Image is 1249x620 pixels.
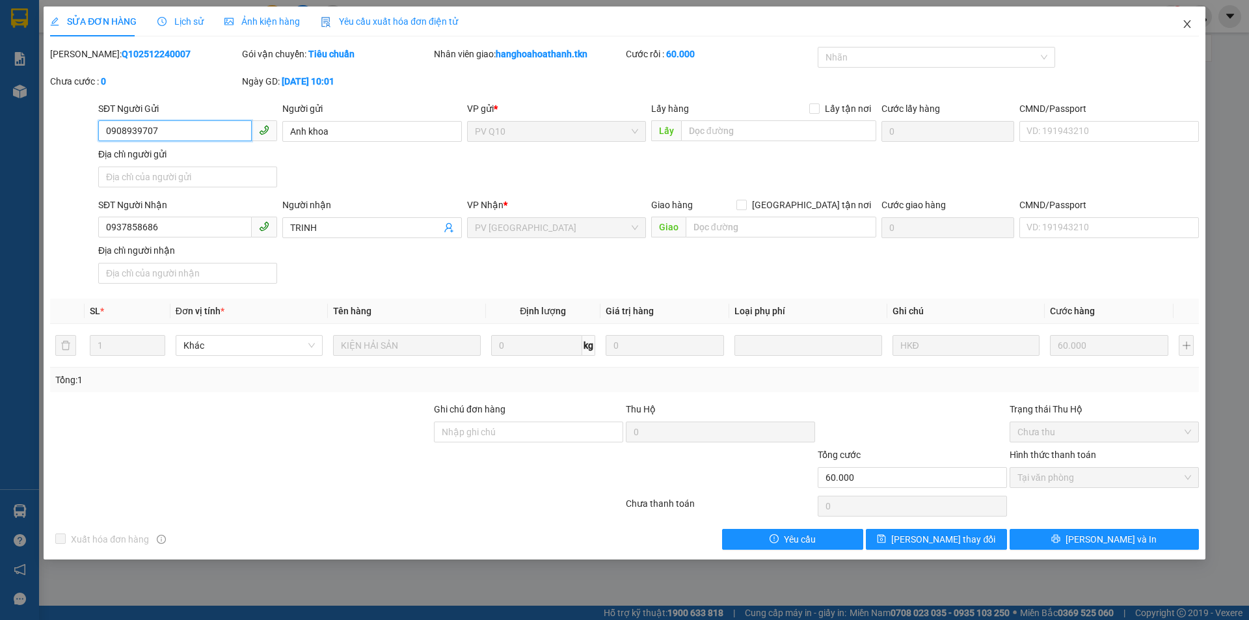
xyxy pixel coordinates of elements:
[1179,335,1193,356] button: plus
[651,120,681,141] span: Lấy
[722,529,863,550] button: exclamation-circleYêu cầu
[891,532,995,546] span: [PERSON_NAME] thay đổi
[333,335,480,356] input: VD: Bàn, Ghế
[98,147,277,161] div: Địa chỉ người gửi
[333,306,371,316] span: Tên hàng
[183,336,315,355] span: Khác
[157,535,166,544] span: info-circle
[881,103,940,114] label: Cước lấy hàng
[50,74,239,88] div: Chưa cước :
[467,101,646,116] div: VP gửi
[1050,306,1095,316] span: Cước hàng
[475,218,638,237] span: PV Hòa Thành
[321,16,458,27] span: Yêu cầu xuất hóa đơn điện tử
[651,217,686,237] span: Giao
[582,335,595,356] span: kg
[242,74,431,88] div: Ngày GD:
[606,306,654,316] span: Giá trị hàng
[606,335,724,356] input: 0
[90,306,100,316] span: SL
[98,167,277,187] input: Địa chỉ của người gửi
[1010,450,1096,460] label: Hình thức thanh toán
[626,404,656,414] span: Thu Hộ
[467,200,504,210] span: VP Nhận
[1019,198,1198,212] div: CMND/Passport
[475,122,638,141] span: PV Q10
[881,217,1014,238] input: Cước giao hàng
[98,101,277,116] div: SĐT Người Gửi
[520,306,566,316] span: Định lượng
[496,49,587,59] b: hanghoahoathanh.tkn
[1066,532,1157,546] span: [PERSON_NAME] và In
[224,16,300,27] span: Ảnh kiện hàng
[157,17,167,26] span: clock-circle
[626,47,815,61] div: Cước rồi :
[282,198,461,212] div: Người nhận
[50,47,239,61] div: [PERSON_NAME]:
[1010,529,1199,550] button: printer[PERSON_NAME] và In
[321,17,331,27] img: icon
[877,534,886,545] span: save
[176,306,224,316] span: Đơn vị tính
[651,200,693,210] span: Giao hàng
[729,299,887,324] th: Loại phụ phí
[98,198,277,212] div: SĐT Người Nhận
[55,373,482,387] div: Tổng: 1
[1017,468,1191,487] span: Tại văn phòng
[666,49,695,59] b: 60.000
[157,16,204,27] span: Lịch sử
[1017,422,1191,442] span: Chưa thu
[686,217,876,237] input: Dọc đường
[50,17,59,26] span: edit
[444,222,454,233] span: user-add
[242,47,431,61] div: Gói vận chuyển:
[651,103,689,114] span: Lấy hàng
[747,198,876,212] span: [GEOGRAPHIC_DATA] tận nơi
[818,450,861,460] span: Tổng cước
[1019,101,1198,116] div: CMND/Passport
[50,16,137,27] span: SỬA ĐƠN HÀNG
[1182,19,1192,29] span: close
[887,299,1045,324] th: Ghi chú
[259,221,269,232] span: phone
[434,404,505,414] label: Ghi chú đơn hàng
[55,335,76,356] button: delete
[1169,7,1205,43] button: Close
[66,532,154,546] span: Xuất hóa đơn hàng
[224,17,234,26] span: picture
[784,532,816,546] span: Yêu cầu
[98,243,277,258] div: Địa chỉ người nhận
[881,200,946,210] label: Cước giao hàng
[893,335,1040,356] input: Ghi Chú
[681,120,876,141] input: Dọc đường
[308,49,355,59] b: Tiêu chuẩn
[1050,335,1168,356] input: 0
[434,47,623,61] div: Nhân viên giao:
[282,101,461,116] div: Người gửi
[770,534,779,545] span: exclamation-circle
[434,422,623,442] input: Ghi chú đơn hàng
[866,529,1007,550] button: save[PERSON_NAME] thay đổi
[259,125,269,135] span: phone
[1010,402,1199,416] div: Trạng thái Thu Hộ
[282,76,334,87] b: [DATE] 10:01
[881,121,1014,142] input: Cước lấy hàng
[820,101,876,116] span: Lấy tận nơi
[101,76,106,87] b: 0
[1051,534,1060,545] span: printer
[98,263,277,284] input: Địa chỉ của người nhận
[624,496,816,519] div: Chưa thanh toán
[122,49,191,59] b: Q102512240007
